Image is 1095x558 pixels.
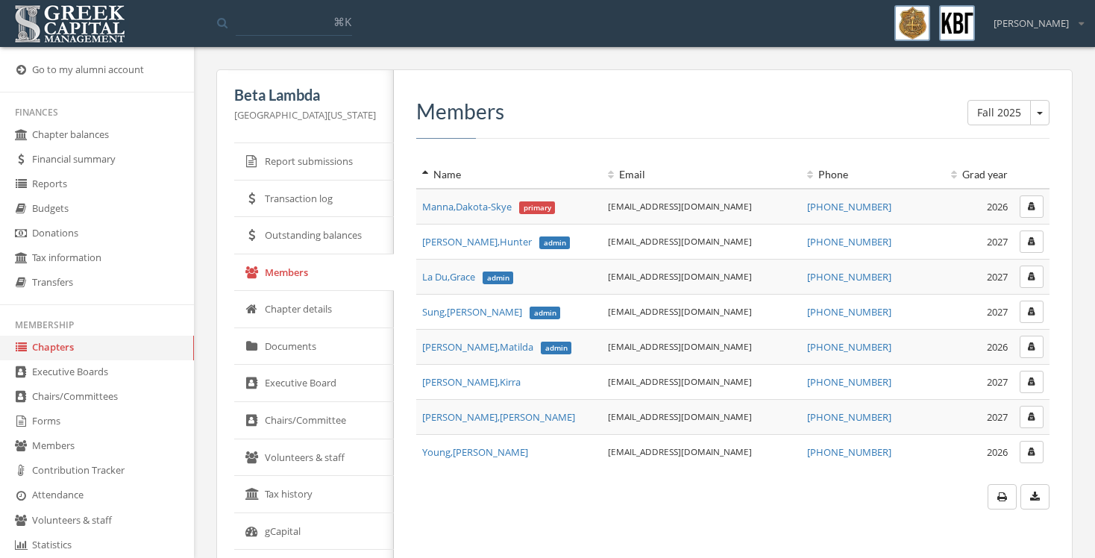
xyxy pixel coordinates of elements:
th: Phone [801,161,923,189]
a: [EMAIL_ADDRESS][DOMAIN_NAME] [608,375,752,387]
span: admin [541,342,572,355]
div: [PERSON_NAME] [984,5,1084,31]
a: Executive Board [234,365,394,402]
span: primary [519,201,556,215]
a: Tax history [234,476,394,513]
span: Sung , [PERSON_NAME] [422,305,560,319]
a: [PHONE_NUMBER] [807,410,891,424]
span: Young , [PERSON_NAME] [422,445,528,459]
span: admin [530,307,561,320]
span: La Du , Grace [422,270,513,283]
a: [PERSON_NAME],Matildaadmin [422,340,571,354]
button: Fall 2025 [1030,100,1049,125]
a: [EMAIL_ADDRESS][DOMAIN_NAME] [608,235,752,247]
a: Young,[PERSON_NAME] [422,445,528,459]
span: admin [539,236,571,250]
td: 2027 [923,294,1014,329]
td: 2026 [923,434,1014,469]
a: gCapital [234,513,394,551]
th: Email [602,161,802,189]
a: La Du,Graceadmin [422,270,513,283]
td: 2027 [923,399,1014,434]
a: [EMAIL_ADDRESS][DOMAIN_NAME] [608,200,752,212]
span: [PERSON_NAME] , Hunter [422,235,570,248]
a: [PHONE_NUMBER] [807,270,891,283]
button: Fall 2025 [967,100,1031,125]
a: [PERSON_NAME],Kirra [422,375,521,389]
span: [PERSON_NAME] , [PERSON_NAME] [422,410,575,424]
a: Members [234,254,394,292]
a: Chapter details [234,291,394,328]
a: Transaction log [234,181,394,218]
span: Manna , Dakota-Skye [422,200,555,213]
a: Chairs/Committee [234,402,394,439]
a: [PERSON_NAME],Hunteradmin [422,235,570,248]
a: [PHONE_NUMBER] [807,340,891,354]
span: ⌘K [333,14,351,29]
p: [GEOGRAPHIC_DATA][US_STATE] [234,107,376,123]
a: [EMAIL_ADDRESS][DOMAIN_NAME] [608,445,752,457]
td: 2026 [923,329,1014,364]
h3: Members [416,100,1049,123]
a: [EMAIL_ADDRESS][DOMAIN_NAME] [608,305,752,317]
a: [PHONE_NUMBER] [807,235,891,248]
a: [PHONE_NUMBER] [807,375,891,389]
td: 2027 [923,224,1014,259]
span: admin [483,272,514,285]
td: 2027 [923,259,1014,294]
th: Grad year [923,161,1014,189]
a: Manna,Dakota-Skyeprimary [422,200,555,213]
a: [PHONE_NUMBER] [807,445,891,459]
a: [PHONE_NUMBER] [807,305,891,319]
td: 2026 [923,189,1014,225]
span: [PERSON_NAME] , Matilda [422,340,571,354]
a: Documents [234,328,394,366]
a: [PERSON_NAME],[PERSON_NAME] [422,410,575,424]
a: Outstanding balances [234,217,394,254]
th: Name [416,161,602,189]
span: [PERSON_NAME] [994,16,1069,31]
a: [EMAIL_ADDRESS][DOMAIN_NAME] [608,410,752,422]
a: Sung,[PERSON_NAME]admin [422,305,560,319]
a: [EMAIL_ADDRESS][DOMAIN_NAME] [608,270,752,282]
a: [PHONE_NUMBER] [807,200,891,213]
a: Volunteers & staff [234,439,394,477]
td: 2027 [923,364,1014,399]
h5: Beta Lambda [234,87,376,103]
a: [EMAIL_ADDRESS][DOMAIN_NAME] [608,340,752,352]
span: [PERSON_NAME] , Kirra [422,375,521,389]
a: Report submissions [234,143,394,181]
